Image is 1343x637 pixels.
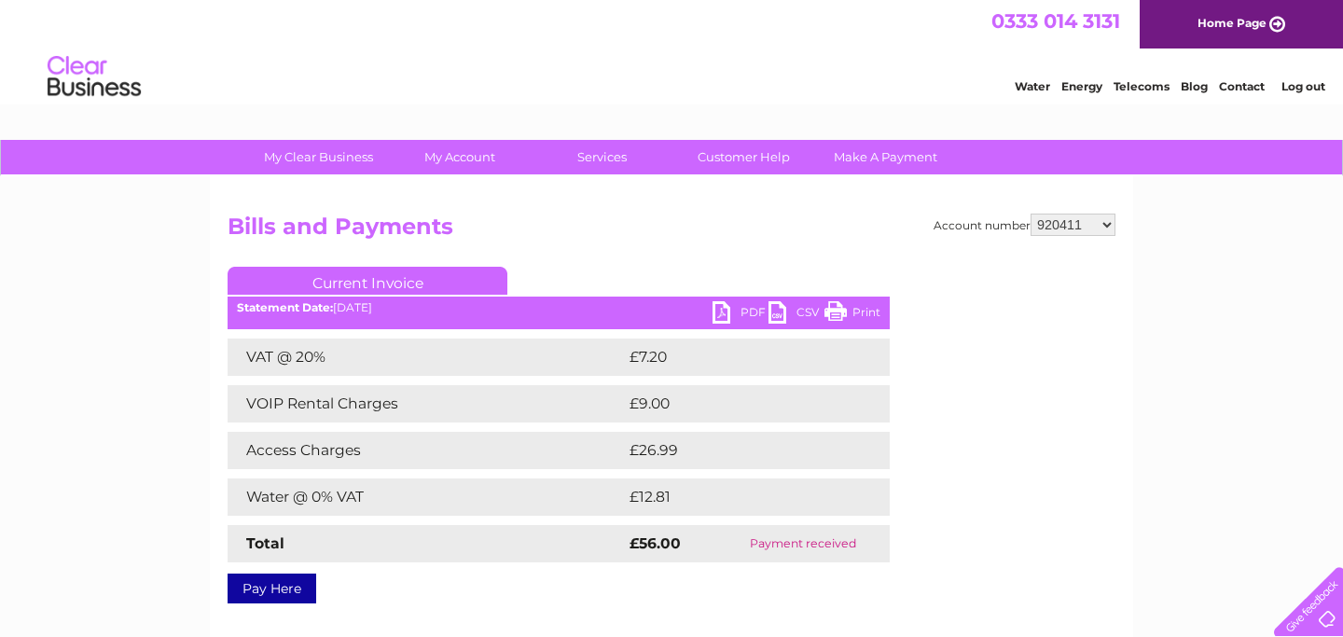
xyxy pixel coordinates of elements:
h2: Bills and Payments [228,214,1115,249]
a: Contact [1219,79,1265,93]
strong: Total [246,534,284,552]
a: Energy [1061,79,1102,93]
img: logo.png [47,48,142,105]
a: Make A Payment [809,140,962,174]
a: Current Invoice [228,267,507,295]
a: My Account [383,140,537,174]
td: VOIP Rental Charges [228,385,625,422]
a: CSV [768,301,824,328]
td: VAT @ 20% [228,339,625,376]
td: Payment received [716,525,890,562]
a: My Clear Business [242,140,395,174]
b: Statement Date: [237,300,333,314]
div: Clear Business is a trading name of Verastar Limited (registered in [GEOGRAPHIC_DATA] No. 3667643... [232,10,1114,90]
a: Customer Help [667,140,821,174]
a: Blog [1181,79,1208,93]
td: Water @ 0% VAT [228,478,625,516]
td: £26.99 [625,432,853,469]
a: Services [525,140,679,174]
a: PDF [713,301,768,328]
td: £9.00 [625,385,848,422]
td: £12.81 [625,478,849,516]
a: Print [824,301,880,328]
a: Log out [1281,79,1325,93]
a: Telecoms [1114,79,1170,93]
a: Pay Here [228,574,316,603]
a: 0333 014 3131 [991,9,1120,33]
a: Water [1015,79,1050,93]
strong: £56.00 [630,534,681,552]
td: Access Charges [228,432,625,469]
td: £7.20 [625,339,846,376]
div: [DATE] [228,301,890,314]
div: Account number [934,214,1115,236]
